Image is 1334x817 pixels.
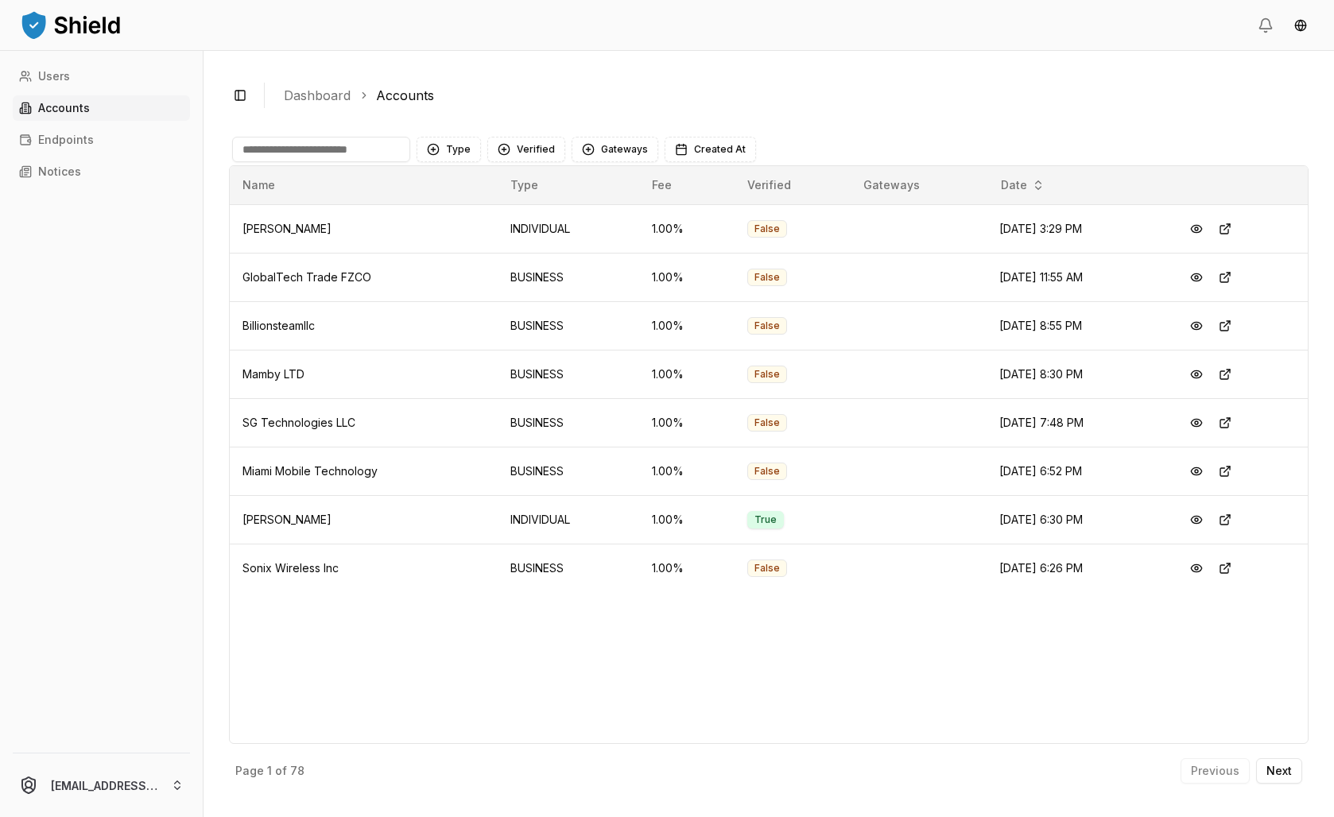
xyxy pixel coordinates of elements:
span: Created At [694,143,746,156]
td: BUSINESS [498,398,639,447]
a: Accounts [376,86,434,105]
nav: breadcrumb [284,86,1296,105]
p: 78 [290,765,304,776]
span: SG Technologies LLC [242,416,355,429]
span: 1.00 % [652,416,684,429]
a: Notices [13,159,190,184]
td: BUSINESS [498,447,639,495]
td: BUSINESS [498,350,639,398]
a: Users [13,64,190,89]
p: Endpoints [38,134,94,145]
span: 1.00 % [652,561,684,575]
span: 1.00 % [652,270,684,284]
button: Type [417,137,481,162]
p: [EMAIL_ADDRESS][PERSON_NAME][DOMAIN_NAME] [51,777,158,794]
span: [DATE] 8:30 PM [999,367,1083,381]
span: [DATE] 8:55 PM [999,319,1082,332]
span: [PERSON_NAME] [242,513,332,526]
a: Dashboard [284,86,351,105]
td: INDIVIDUAL [498,204,639,253]
p: Users [38,71,70,82]
td: BUSINESS [498,253,639,301]
p: Page [235,765,264,776]
td: INDIVIDUAL [498,495,639,544]
span: [DATE] 7:48 PM [999,416,1084,429]
th: Gateways [851,166,987,204]
span: [DATE] 11:55 AM [999,270,1083,284]
button: Next [1256,758,1302,784]
th: Verified [735,166,850,204]
span: Billionsteamllc [242,319,315,332]
p: Next [1266,765,1292,776]
th: Type [498,166,639,204]
a: Accounts [13,95,190,121]
button: Gateways [572,137,658,162]
button: Created At [665,137,756,162]
span: Miami Mobile Technology [242,464,378,478]
span: 1.00 % [652,222,684,235]
p: of [275,765,287,776]
span: 1.00 % [652,367,684,381]
span: 1.00 % [652,319,684,332]
th: Fee [639,166,735,204]
button: [EMAIL_ADDRESS][PERSON_NAME][DOMAIN_NAME] [6,760,196,811]
span: Mamby LTD [242,367,304,381]
th: Name [230,166,498,204]
span: [DATE] 6:52 PM [999,464,1082,478]
td: BUSINESS [498,301,639,350]
button: Verified [487,137,565,162]
p: Accounts [38,103,90,114]
span: [PERSON_NAME] [242,222,332,235]
span: 1.00 % [652,513,684,526]
p: 1 [267,765,272,776]
span: GlobalTech Trade FZCO [242,270,371,284]
td: BUSINESS [498,544,639,592]
button: Date [995,172,1051,198]
span: Sonix Wireless Inc [242,561,339,575]
p: Notices [38,166,81,177]
span: 1.00 % [652,464,684,478]
a: Endpoints [13,127,190,153]
span: [DATE] 3:29 PM [999,222,1082,235]
span: [DATE] 6:26 PM [999,561,1083,575]
img: ShieldPay Logo [19,9,122,41]
span: [DATE] 6:30 PM [999,513,1083,526]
